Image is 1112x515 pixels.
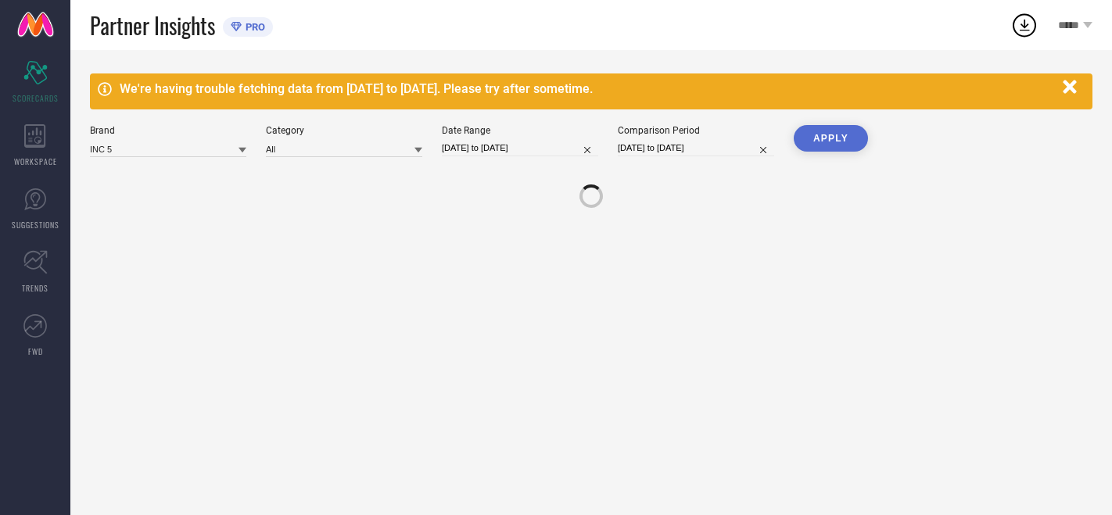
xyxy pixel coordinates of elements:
[22,282,48,294] span: TRENDS
[90,9,215,41] span: Partner Insights
[14,156,57,167] span: WORKSPACE
[28,345,43,357] span: FWD
[442,140,598,156] input: Select date range
[442,125,598,136] div: Date Range
[618,125,774,136] div: Comparison Period
[120,81,1055,96] div: We're having trouble fetching data from [DATE] to [DATE]. Please try after sometime.
[1010,11,1038,39] div: Open download list
[242,21,265,33] span: PRO
[90,125,246,136] div: Brand
[12,219,59,231] span: SUGGESTIONS
[266,125,422,136] div: Category
[13,92,59,104] span: SCORECARDS
[618,140,774,156] input: Select comparison period
[794,125,868,152] button: APPLY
